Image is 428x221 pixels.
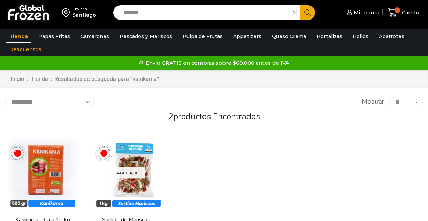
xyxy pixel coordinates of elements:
a: Queso Crema [268,30,309,43]
span: 5 [395,7,400,13]
a: Appetizers [230,30,265,43]
div: Santiago [72,12,96,18]
a: Pulpa de Frutas [179,30,226,43]
p: Agotado [112,167,145,178]
button: Search button [300,5,315,20]
a: Pollos [349,30,372,43]
select: Pedido de la tienda [5,97,94,107]
span: Carrito [400,9,419,16]
a: Camarones [77,30,113,43]
a: Mi cuenta [345,6,379,20]
span: Mostrar [362,98,384,106]
a: Hortalizas [313,30,346,43]
a: Inicio [10,75,24,83]
a: Pescados y Mariscos [116,30,176,43]
a: Tienda [30,75,48,83]
a: Descuentos [6,43,45,56]
a: Abarrotes [375,30,408,43]
a: Papas Fritas [35,30,74,43]
img: address-field-icon.svg [62,7,72,18]
h1: Resultados de búsqueda para “kanikama” [54,76,159,82]
span: productos encontrados [173,111,260,122]
span: Mi cuenta [352,9,379,16]
a: Tienda [6,30,31,43]
nav: Breadcrumb [10,75,159,83]
div: Enviar a [72,7,96,12]
a: 5 Carrito [386,5,421,21]
span: 2 [168,111,173,122]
